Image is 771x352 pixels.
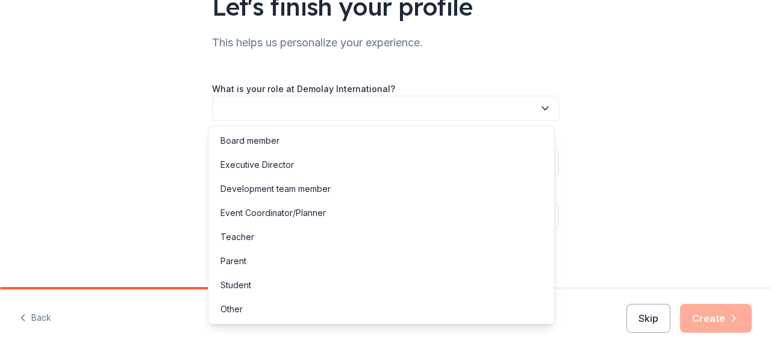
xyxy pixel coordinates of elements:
div: Student [220,278,251,292]
div: Parent [220,254,246,268]
div: Executive Director [220,158,294,172]
div: Event Coordinator/Planner [220,206,326,220]
div: Development team member [220,182,331,196]
div: Board member [220,134,279,148]
div: Other [220,302,243,316]
div: Teacher [220,230,254,244]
